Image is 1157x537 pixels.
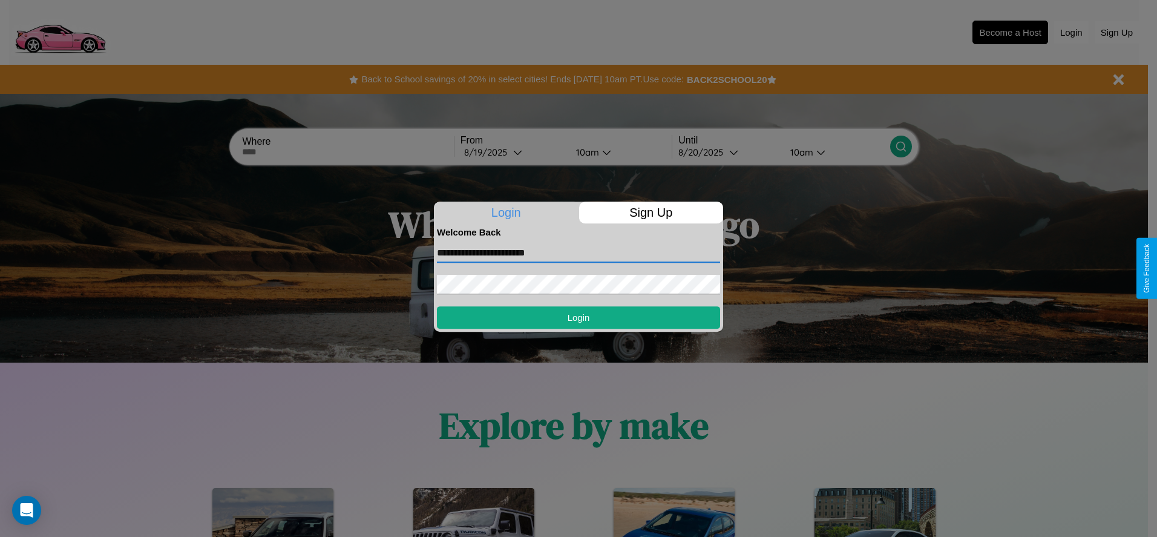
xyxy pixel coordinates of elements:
[579,202,724,223] p: Sign Up
[434,202,578,223] p: Login
[12,496,41,525] div: Open Intercom Messenger
[1142,244,1151,293] div: Give Feedback
[437,227,720,237] h4: Welcome Back
[437,306,720,329] button: Login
